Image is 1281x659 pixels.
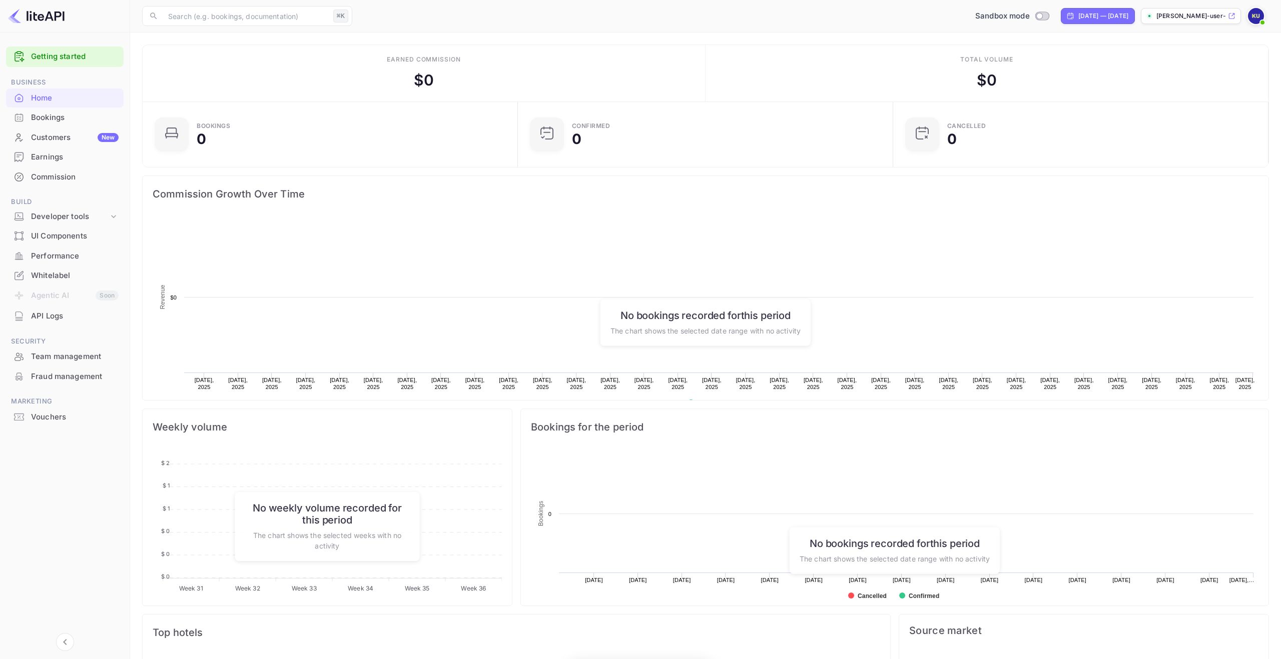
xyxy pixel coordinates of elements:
[567,377,586,390] text: [DATE], 2025
[179,584,203,592] tspan: Week 31
[858,592,887,599] text: Cancelled
[6,128,124,147] div: CustomersNew
[6,246,124,265] a: Performance
[838,377,857,390] text: [DATE], 2025
[6,108,124,127] div: Bookings
[235,584,260,592] tspan: Week 32
[31,211,109,222] div: Developer tools
[1061,8,1135,24] div: Click to change the date range period
[6,196,124,207] span: Build
[6,407,124,427] div: Vouchers
[6,367,124,386] div: Fraud management
[6,407,124,426] a: Vouchers
[939,377,958,390] text: [DATE], 2025
[6,167,124,186] a: Commission
[159,284,166,309] text: Revenue
[634,377,654,390] text: [DATE], 2025
[6,367,124,385] a: Fraud management
[170,294,177,300] text: $0
[537,501,544,526] text: Bookings
[228,377,248,390] text: [DATE], 2025
[977,69,997,91] div: $ 0
[1229,577,1254,583] text: [DATE],…
[6,147,124,166] a: Earnings
[56,633,74,651] button: Collapse navigation
[6,167,124,187] div: Commission
[262,377,282,390] text: [DATE], 2025
[98,133,119,142] div: New
[909,624,1258,636] span: Source market
[1235,377,1255,390] text: [DATE], 2025
[6,396,124,407] span: Marketing
[195,377,214,390] text: [DATE], 2025
[197,123,230,129] div: Bookings
[761,577,779,583] text: [DATE]
[153,186,1258,202] span: Commission Growth Over Time
[163,505,170,512] tspan: $ 1
[975,10,1030,22] span: Sandbox mode
[1007,377,1026,390] text: [DATE], 2025
[1068,577,1086,583] text: [DATE]
[947,132,957,146] div: 0
[1200,577,1218,583] text: [DATE]
[31,250,119,262] div: Performance
[197,132,206,146] div: 0
[330,377,349,390] text: [DATE], 2025
[1156,577,1174,583] text: [DATE]
[805,577,823,583] text: [DATE]
[292,584,317,592] tspan: Week 33
[6,208,124,225] div: Developer tools
[548,511,551,517] text: 0
[333,9,348,22] div: ⌘K
[1176,377,1195,390] text: [DATE], 2025
[465,377,485,390] text: [DATE], 2025
[1248,8,1264,24] img: Kasper User
[1040,377,1060,390] text: [DATE], 2025
[572,132,581,146] div: 0
[6,46,124,67] div: Getting started
[6,77,124,88] span: Business
[585,577,603,583] text: [DATE]
[31,51,119,62] a: Getting started
[893,577,911,583] text: [DATE]
[387,55,461,64] div: Earned commission
[1112,577,1130,583] text: [DATE]
[849,577,867,583] text: [DATE]
[698,399,723,406] text: Revenue
[947,123,986,129] div: CANCELLED
[364,377,383,390] text: [DATE], 2025
[6,246,124,266] div: Performance
[6,336,124,347] span: Security
[909,592,939,599] text: Confirmed
[31,92,119,104] div: Home
[717,577,735,583] text: [DATE]
[960,55,1014,64] div: Total volume
[800,537,990,549] h6: No bookings recorded for this period
[981,577,999,583] text: [DATE]
[6,128,124,146] a: CustomersNew
[6,347,124,366] div: Team management
[1074,377,1094,390] text: [DATE], 2025
[6,306,124,325] a: API Logs
[397,377,417,390] text: [DATE], 2025
[31,151,119,163] div: Earnings
[937,577,955,583] text: [DATE]
[973,377,992,390] text: [DATE], 2025
[1142,377,1161,390] text: [DATE], 2025
[31,371,119,382] div: Fraud management
[31,171,119,183] div: Commission
[6,266,124,285] div: Whitelabel
[905,377,925,390] text: [DATE], 2025
[431,377,451,390] text: [DATE], 2025
[6,306,124,326] div: API Logs
[414,69,434,91] div: $ 0
[405,584,430,592] tspan: Week 35
[971,10,1053,22] div: Switch to Production mode
[610,325,801,335] p: The chart shows the selected date range with no activity
[673,577,691,583] text: [DATE]
[8,8,65,24] img: LiteAPI logo
[629,577,647,583] text: [DATE]
[161,573,170,580] tspan: $ 0
[162,6,329,26] input: Search (e.g. bookings, documentation)
[31,351,119,362] div: Team management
